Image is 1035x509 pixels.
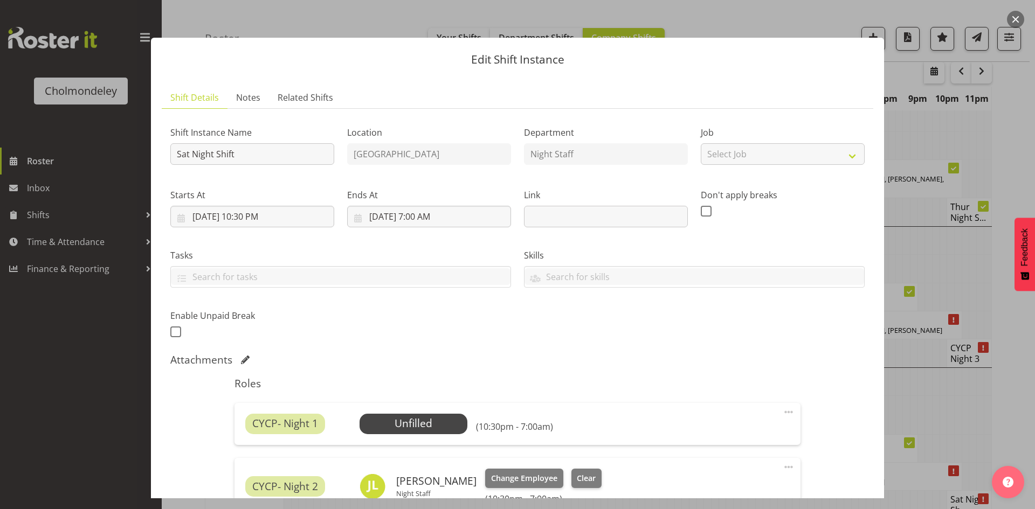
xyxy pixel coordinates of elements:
span: Change Employee [491,472,557,484]
label: Enable Unpaid Break [170,309,334,322]
h6: (10:30pm - 7:00am) [476,421,553,432]
label: Shift Instance Name [170,126,334,139]
button: Feedback - Show survey [1015,218,1035,291]
span: Related Shifts [278,91,333,104]
label: Location [347,126,511,139]
input: Search for tasks [171,268,510,285]
label: Tasks [170,249,511,262]
label: Link [524,189,688,201]
span: CYCP- Night 1 [252,416,318,431]
h5: Roles [234,377,800,390]
span: Shift Details [170,91,219,104]
h6: [PERSON_NAME] [396,475,477,487]
span: Feedback [1020,228,1030,266]
img: help-xxl-2.png [1003,477,1013,487]
img: jay-lowe9524.jpg [360,473,385,499]
h6: (10:30pm - 7:00am) [485,493,602,504]
label: Ends At [347,189,511,201]
h5: Attachments [170,353,232,366]
span: Notes [236,91,260,104]
span: Unfilled [395,416,432,430]
input: Shift Instance Name [170,143,334,165]
span: Clear [577,472,596,484]
span: CYCP- Night 2 [252,479,318,494]
button: Change Employee [485,469,563,488]
label: Department [524,126,688,139]
input: Click to select... [347,206,511,227]
label: Don't apply breaks [701,189,865,201]
label: Job [701,126,865,139]
input: Click to select... [170,206,334,227]
button: Clear [571,469,602,488]
label: Starts At [170,189,334,201]
p: Night Staff [396,489,477,498]
input: Search for skills [525,268,864,285]
p: Edit Shift Instance [162,54,873,65]
label: Skills [524,249,865,262]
